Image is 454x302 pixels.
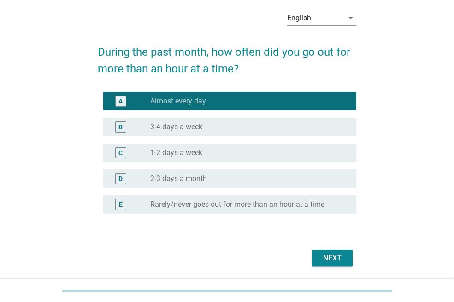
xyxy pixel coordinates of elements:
label: 2-3 days a month [150,174,207,183]
i: arrow_drop_down [345,12,356,24]
button: Next [312,250,353,266]
div: D [118,174,123,183]
label: 1-2 days a week [150,148,202,157]
div: E [119,199,123,209]
div: English [287,14,311,22]
label: 3-4 days a week [150,122,202,132]
label: Rarely/never goes out for more than an hour at a time [150,200,324,209]
div: Next [319,253,345,264]
label: Almost every day [150,97,206,106]
div: C [118,148,123,157]
div: A [118,96,123,106]
h2: During the past month, how often did you go out for more than an hour at a time? [98,35,356,77]
div: B [118,122,123,132]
